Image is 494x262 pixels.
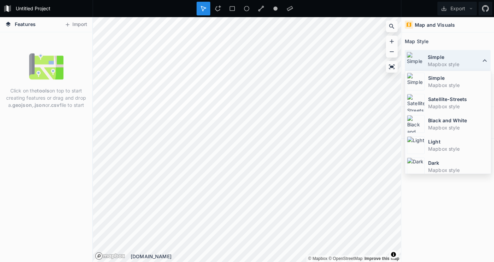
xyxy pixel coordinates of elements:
[308,256,327,261] a: Mapbox
[407,158,425,175] img: Dark
[364,256,399,261] a: Map feedback
[407,52,424,70] img: Simple
[428,96,489,103] dt: Satellite-Streets
[50,102,60,108] strong: .csv
[61,19,91,30] button: Import
[29,49,63,84] img: empty
[428,82,489,89] dd: Mapbox style
[428,117,489,124] dt: Black and White
[389,250,398,259] button: Toggle attribution
[428,166,489,174] dd: Mapbox style
[95,252,103,260] a: Mapbox logo
[428,74,489,82] dt: Simple
[95,252,125,260] a: Mapbox logo
[407,115,425,133] img: Black and White
[37,88,49,93] strong: tools
[15,21,36,28] span: Features
[437,2,477,15] button: Export
[428,124,489,131] dd: Mapbox style
[407,136,425,154] img: Light
[405,36,428,47] h2: Map Style
[131,253,401,260] div: [DOMAIN_NAME]
[415,21,455,28] h4: Map and Visuals
[428,159,489,166] dt: Dark
[11,102,32,108] strong: .geojson
[5,87,87,109] p: Click on the on top to start creating features or drag and drop a , or file to start
[407,94,425,112] img: Satellite-Streets
[407,73,425,90] img: Simple
[428,138,489,145] dt: Light
[428,145,489,152] dd: Mapbox style
[428,53,481,61] dt: Simple
[428,103,489,110] dd: Mapbox style
[329,256,363,261] a: OpenStreetMap
[428,61,481,68] dd: Mapbox style
[33,102,45,108] strong: .json
[391,251,396,258] span: Toggle attribution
